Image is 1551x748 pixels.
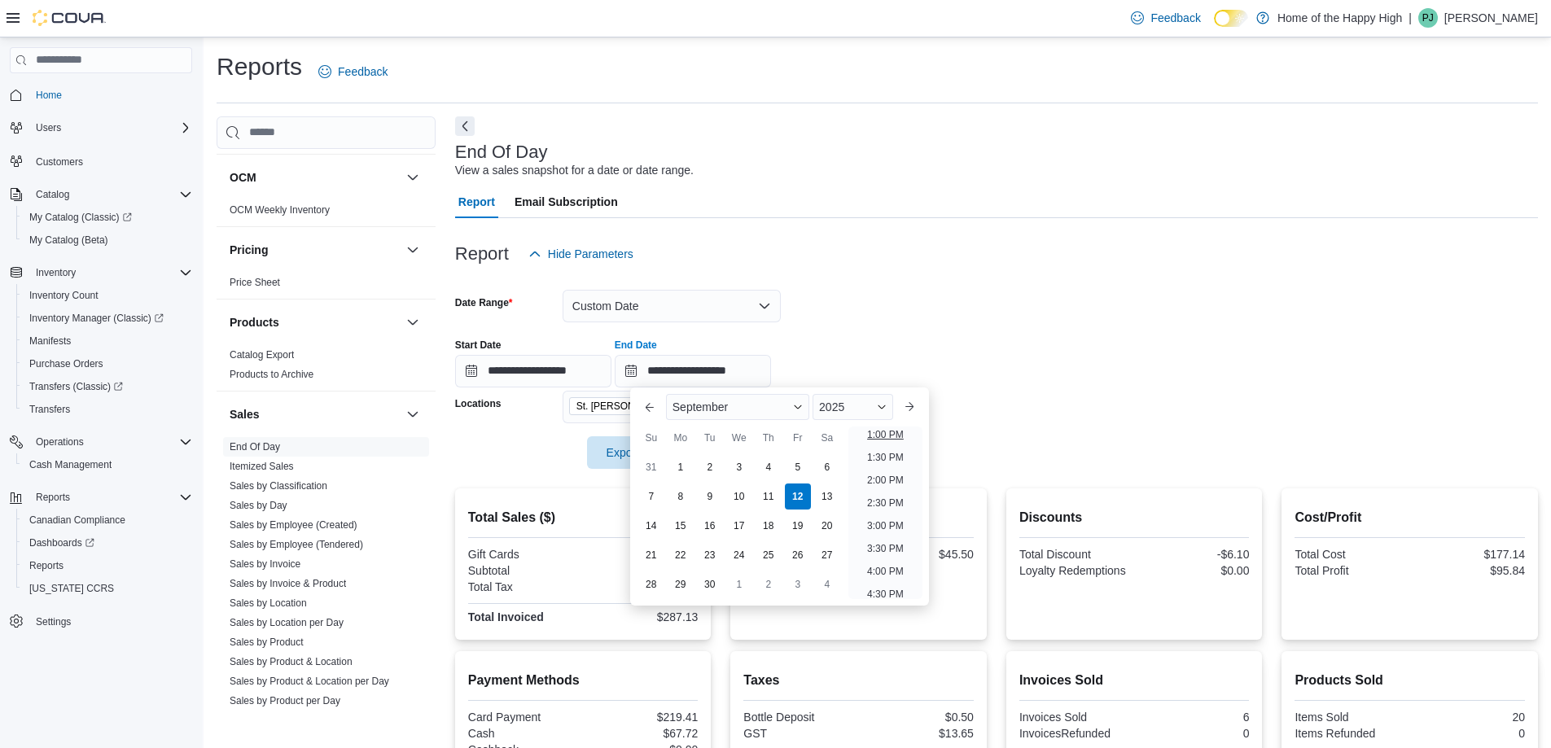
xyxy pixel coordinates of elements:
div: day-17 [726,513,752,539]
a: Manifests [23,331,77,351]
h3: Products [230,314,279,330]
div: Invoices Sold [1019,711,1131,724]
div: Items Refunded [1295,727,1406,740]
button: Inventory Count [16,284,199,307]
button: Operations [3,431,199,453]
div: day-3 [785,571,811,597]
a: Home [29,85,68,105]
div: day-4 [814,571,840,597]
input: Press the down key to open a popover containing a calendar. [455,355,611,387]
button: Inventory [3,261,199,284]
span: Sales by Product & Location [230,655,353,668]
h2: Discounts [1019,508,1250,527]
span: Dashboards [23,533,192,553]
span: Sales by Classification [230,479,327,492]
li: 2:00 PM [861,470,910,490]
div: $0.00 [1137,564,1249,577]
div: Fr [785,425,811,451]
span: Sales by Location per Day [230,616,344,629]
div: $45.50 [862,548,974,561]
div: September, 2025 [637,453,842,599]
button: Operations [29,432,90,452]
div: day-6 [814,454,840,480]
div: Items Sold [1295,711,1406,724]
a: Sales by Employee (Tendered) [230,539,363,550]
div: day-2 [697,454,723,480]
span: Report [458,186,495,218]
div: day-23 [697,542,723,568]
span: Sales by Location [230,597,307,610]
a: Settings [29,612,77,632]
div: $272.98 [586,564,698,577]
div: $14.15 [586,580,698,593]
h2: Cost/Profit [1295,508,1525,527]
div: InvoicesRefunded [1019,727,1131,740]
div: $219.41 [586,711,698,724]
div: day-20 [814,513,840,539]
a: Sales by Product & Location [230,656,353,667]
span: Canadian Compliance [23,510,192,530]
div: day-27 [814,542,840,568]
div: Total Cost [1295,548,1406,561]
h2: Payment Methods [468,671,699,690]
a: Sales by Product & Location per Day [230,676,389,687]
a: Inventory Manager (Classic) [23,308,170,328]
span: Settings [29,611,192,632]
a: Transfers [23,400,77,419]
span: My Catalog (Beta) [29,234,108,247]
div: day-8 [668,483,694,510]
div: day-2 [756,571,782,597]
a: Price Sheet [230,277,280,288]
div: day-4 [756,454,782,480]
div: $287.13 [586,610,698,623]
a: Sales by Employee (Created) [230,519,357,531]
div: day-31 [638,454,664,480]
span: Reports [36,491,70,504]
button: Catalog [29,185,76,204]
li: 4:00 PM [861,562,910,581]
div: day-1 [726,571,752,597]
span: My Catalog (Classic) [29,211,132,224]
div: Loyalty Redemptions [1019,564,1131,577]
li: 3:30 PM [861,539,910,558]
button: Pricing [403,240,423,260]
p: | [1409,8,1412,28]
div: Sales [217,437,436,717]
button: Manifests [16,330,199,352]
span: Users [29,118,192,138]
h2: Invoices Sold [1019,671,1250,690]
span: Settings [36,615,71,628]
a: Sales by Day [230,500,287,511]
span: Inventory [36,266,76,279]
div: We [726,425,752,451]
a: Itemized Sales [230,461,294,472]
button: [US_STATE] CCRS [16,577,199,600]
a: Feedback [312,55,394,88]
div: day-25 [756,542,782,568]
a: Sales by Classification [230,480,327,492]
div: $0.00 [586,548,698,561]
label: End Date [615,339,657,352]
div: day-10 [726,483,752,510]
span: Reports [23,556,192,575]
strong: Total Invoiced [468,610,544,623]
a: My Catalog (Classic) [16,206,199,229]
div: OCM [217,200,436,226]
button: OCM [230,169,400,186]
button: Users [3,116,199,139]
h3: Report [455,244,509,264]
div: day-21 [638,542,664,568]
li: 1:30 PM [861,448,910,467]
div: day-15 [668,513,694,539]
div: Button. Open the month selector. September is currently selected. [666,394,809,420]
button: Inventory [29,263,82,282]
div: $13.65 [862,727,974,740]
div: Tu [697,425,723,451]
h3: Pricing [230,242,268,258]
div: day-5 [785,454,811,480]
span: Sales by Employee (Created) [230,518,357,531]
span: My Catalog (Beta) [23,230,192,250]
div: 6 [1137,711,1249,724]
span: Purchase Orders [29,357,103,370]
h3: End Of Day [455,142,548,162]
